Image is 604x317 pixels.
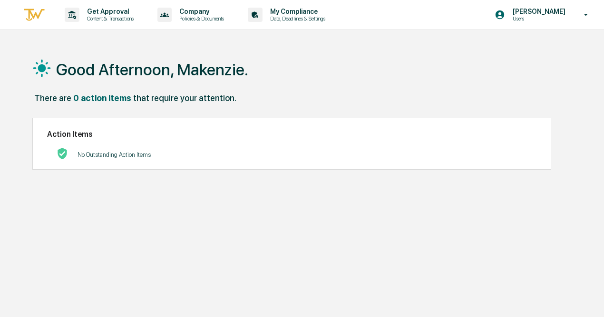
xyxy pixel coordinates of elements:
[47,130,536,139] h2: Action Items
[263,8,330,15] p: My Compliance
[23,7,46,23] img: logo
[574,286,599,311] iframe: Open customer support
[505,15,570,22] p: Users
[263,15,330,22] p: Data, Deadlines & Settings
[79,15,138,22] p: Content & Transactions
[78,151,151,158] p: No Outstanding Action Items
[172,8,229,15] p: Company
[56,60,248,79] h1: Good Afternoon, Makenzie.
[34,93,71,103] div: There are
[73,93,131,103] div: 0 action items
[57,148,68,159] img: No Actions logo
[133,93,236,103] div: that require your attention.
[172,15,229,22] p: Policies & Documents
[505,8,570,15] p: [PERSON_NAME]
[79,8,138,15] p: Get Approval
